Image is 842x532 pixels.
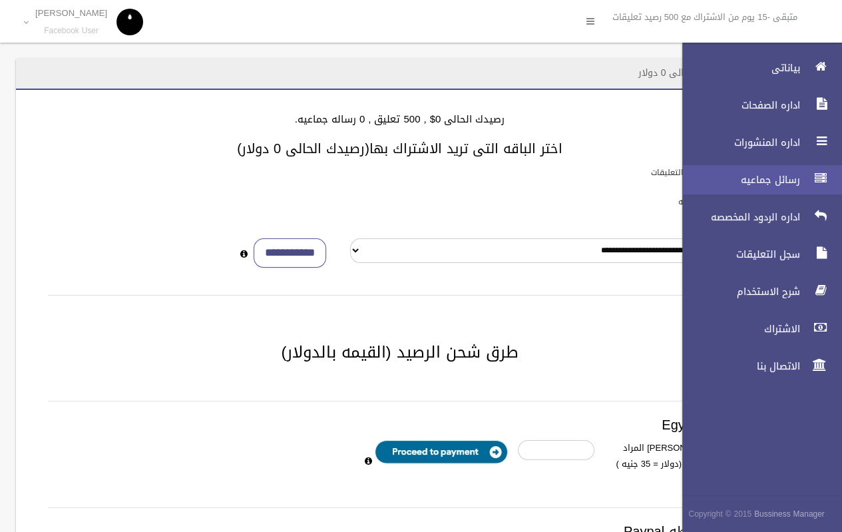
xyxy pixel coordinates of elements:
[671,165,842,194] a: رسائل جماعيه
[32,114,767,125] h4: رصيدك الحالى 0$ , 500 تعليق , 0 رساله جماعيه.
[671,202,842,232] a: اداره الردود المخصصه
[48,417,751,432] h3: Egypt payment
[671,136,804,149] span: اداره المنشورات
[32,141,767,156] h3: اختر الباقه التى تريد الاشتراك بها(رصيدك الحالى 0 دولار)
[671,277,842,306] a: شرح الاستخدام
[671,314,842,344] a: الاشتراك
[688,507,751,521] span: Copyright © 2015
[622,60,783,86] header: الاشتراك - رصيدك الحالى 0 دولار
[671,360,804,373] span: الاتصال بنا
[671,285,804,298] span: شرح الاستخدام
[651,165,756,180] label: باقات الرد الالى على التعليقات
[678,194,756,209] label: باقات الرسائل الجماعيه
[671,99,804,112] span: اداره الصفحات
[754,507,825,521] strong: Bussiness Manager
[671,322,804,336] span: الاشتراك
[671,210,804,224] span: اداره الردود المخصصه
[671,173,804,186] span: رسائل جماعيه
[671,352,842,381] a: الاتصال بنا
[671,53,842,83] a: بياناتى
[671,248,804,261] span: سجل التعليقات
[671,61,804,75] span: بياناتى
[35,8,107,18] p: [PERSON_NAME]
[32,344,767,361] h2: طرق شحن الرصيد (القيمه بالدولار)
[671,128,842,157] a: اداره المنشورات
[671,91,842,120] a: اداره الصفحات
[35,26,107,36] small: Facebook User
[604,440,749,488] label: ادخل [PERSON_NAME] المراد شحن رصيدك به (دولار = 35 جنيه )
[671,240,842,269] a: سجل التعليقات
